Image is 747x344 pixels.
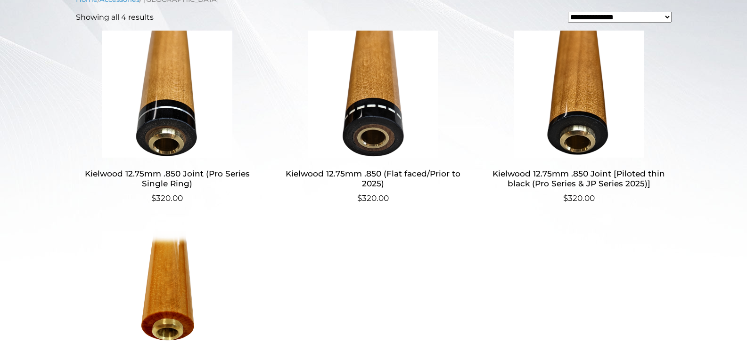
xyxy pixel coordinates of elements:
img: Kielwood 12.75mm .850 Joint (Pro Series Single Ring) [76,31,259,158]
img: Kielwood 12.75mm .850 Joint [Piloted thin black (Pro Series & JP Series 2025)] [487,31,671,158]
span: $ [151,193,156,203]
h2: Kielwood 12.75mm .850 Joint [Piloted thin black (Pro Series & JP Series 2025)] [487,165,671,192]
span: $ [357,193,362,203]
p: Showing all 4 results [76,12,154,23]
a: Kielwood 12.75mm .850 (Flat faced/Prior to 2025) $320.00 [281,31,465,204]
bdi: 320.00 [357,193,389,203]
bdi: 320.00 [563,193,595,203]
h2: Kielwood 12.75mm .850 (Flat faced/Prior to 2025) [281,165,465,192]
img: Kielwood 12.75mm .850 (Flat faced/Prior to 2025) [281,31,465,158]
a: Kielwood 12.75mm .850 Joint (Pro Series Single Ring) $320.00 [76,31,259,204]
a: Kielwood 12.75mm .850 Joint [Piloted thin black (Pro Series & JP Series 2025)] $320.00 [487,31,671,204]
select: Shop order [568,12,672,23]
span: $ [563,193,568,203]
bdi: 320.00 [151,193,183,203]
h2: Kielwood 12.75mm .850 Joint (Pro Series Single Ring) [76,165,259,192]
